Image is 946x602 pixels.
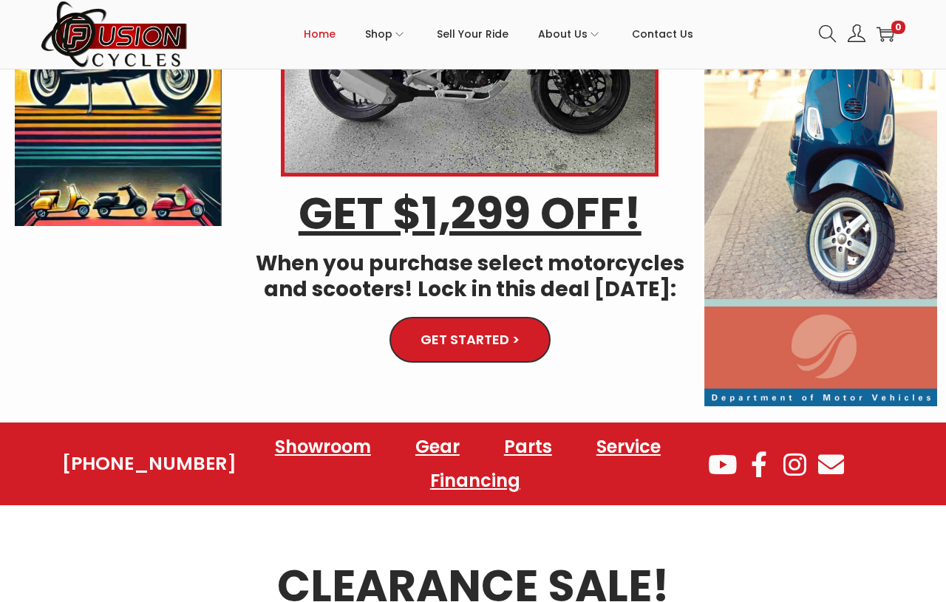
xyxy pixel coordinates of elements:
[632,16,693,52] span: Contact Us
[877,25,894,43] a: 0
[489,430,567,464] a: Parts
[188,1,808,67] nav: Primary navigation
[538,1,602,67] a: About Us
[389,317,551,363] a: GET STARTED >
[401,430,474,464] a: Gear
[260,430,386,464] a: Showroom
[299,182,642,244] u: GET $1,299 OFF!
[415,464,535,498] a: Financing
[304,16,336,52] span: Home
[365,16,392,52] span: Shop
[632,1,693,67] a: Contact Us
[538,16,588,52] span: About Us
[421,333,520,346] span: GET STARTED >
[244,250,695,302] h4: When you purchase select motorcycles and scooters! Lock in this deal [DATE]:
[304,1,336,67] a: Home
[236,430,707,498] nav: Menu
[582,430,676,464] a: Service
[365,1,407,67] a: Shop
[62,454,236,474] a: [PHONE_NUMBER]
[437,16,508,52] span: Sell Your Ride
[437,1,508,67] a: Sell Your Ride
